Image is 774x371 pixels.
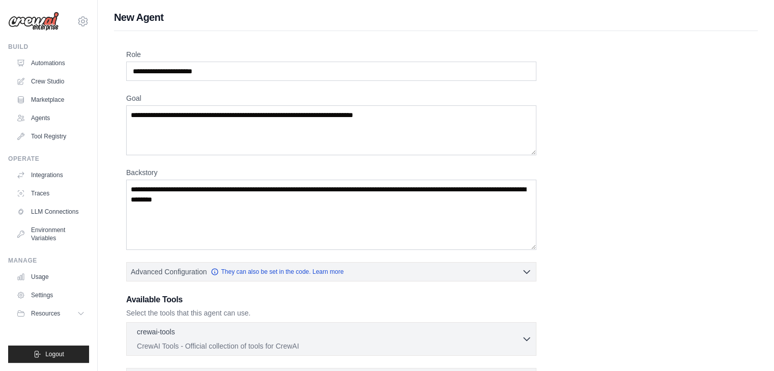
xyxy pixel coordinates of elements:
label: Backstory [126,167,536,178]
span: Resources [31,309,60,318]
p: Select the tools that this agent can use. [126,308,536,318]
img: Logo [8,12,59,31]
a: Marketplace [12,92,89,108]
a: Automations [12,55,89,71]
a: Integrations [12,167,89,183]
a: Environment Variables [12,222,89,246]
h3: Available Tools [126,294,536,306]
span: Logout [45,350,64,358]
div: Operate [8,155,89,163]
a: Crew Studio [12,73,89,90]
p: CrewAI Tools - Official collection of tools for CrewAI [137,341,522,351]
button: crewai-tools CrewAI Tools - Official collection of tools for CrewAI [131,327,532,351]
button: Logout [8,346,89,363]
a: Settings [12,287,89,303]
a: Tool Registry [12,128,89,145]
label: Role [126,49,536,60]
a: LLM Connections [12,204,89,220]
p: crewai-tools [137,327,175,337]
button: Advanced Configuration They can also be set in the code. Learn more [127,263,536,281]
label: Goal [126,93,536,103]
h1: New Agent [114,10,758,24]
div: Manage [8,256,89,265]
div: Build [8,43,89,51]
a: Agents [12,110,89,126]
span: Advanced Configuration [131,267,207,277]
a: They can also be set in the code. Learn more [211,268,343,276]
a: Usage [12,269,89,285]
a: Traces [12,185,89,202]
button: Resources [12,305,89,322]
